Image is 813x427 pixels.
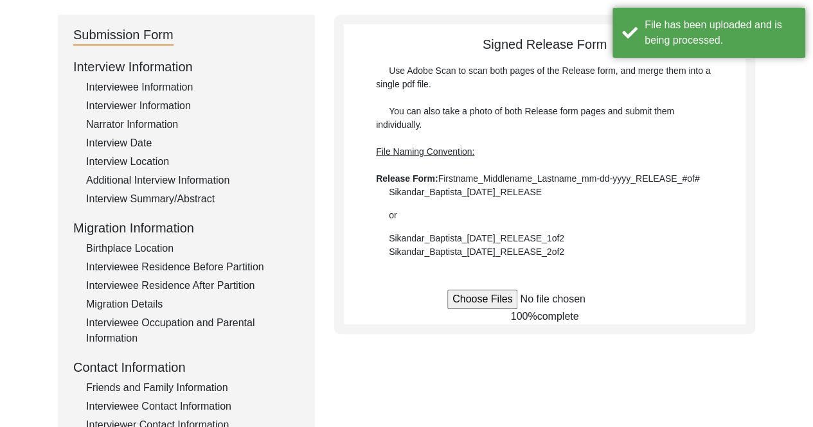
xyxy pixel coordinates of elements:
div: Interview Location [86,154,299,170]
div: Interview Information [73,57,299,76]
div: Migration Details [86,297,299,312]
div: Birthplace Location [86,241,299,256]
div: Interviewee Contact Information [86,399,299,414]
div: Additional Interview Information [86,173,299,188]
div: Friends and Family Information [86,380,299,396]
div: Submission Form [73,25,174,46]
div: Contact Information [73,358,299,377]
span: 100% [511,311,537,322]
div: Use Adobe Scan to scan both pages of the Release form, and merge them into a single pdf file. You... [376,64,713,259]
div: Interviewee Occupation and Parental Information [86,315,299,346]
span: complete [537,311,579,322]
div: Signed Release Form [344,35,746,259]
div: Interviewer Information [86,98,299,114]
div: or [376,209,713,222]
b: Release Form: [376,173,438,184]
div: Interviewee Residence Before Partition [86,259,299,275]
div: File has been uploaded and is being processed. [645,17,796,48]
div: Interview Date [86,135,299,151]
div: Interview Summary/Abstract [86,191,299,207]
div: Interviewee Information [86,80,299,95]
div: Migration Information [73,218,299,238]
span: File Naming Convention: [376,146,474,157]
div: Narrator Information [86,117,299,132]
div: Interviewee Residence After Partition [86,278,299,293]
